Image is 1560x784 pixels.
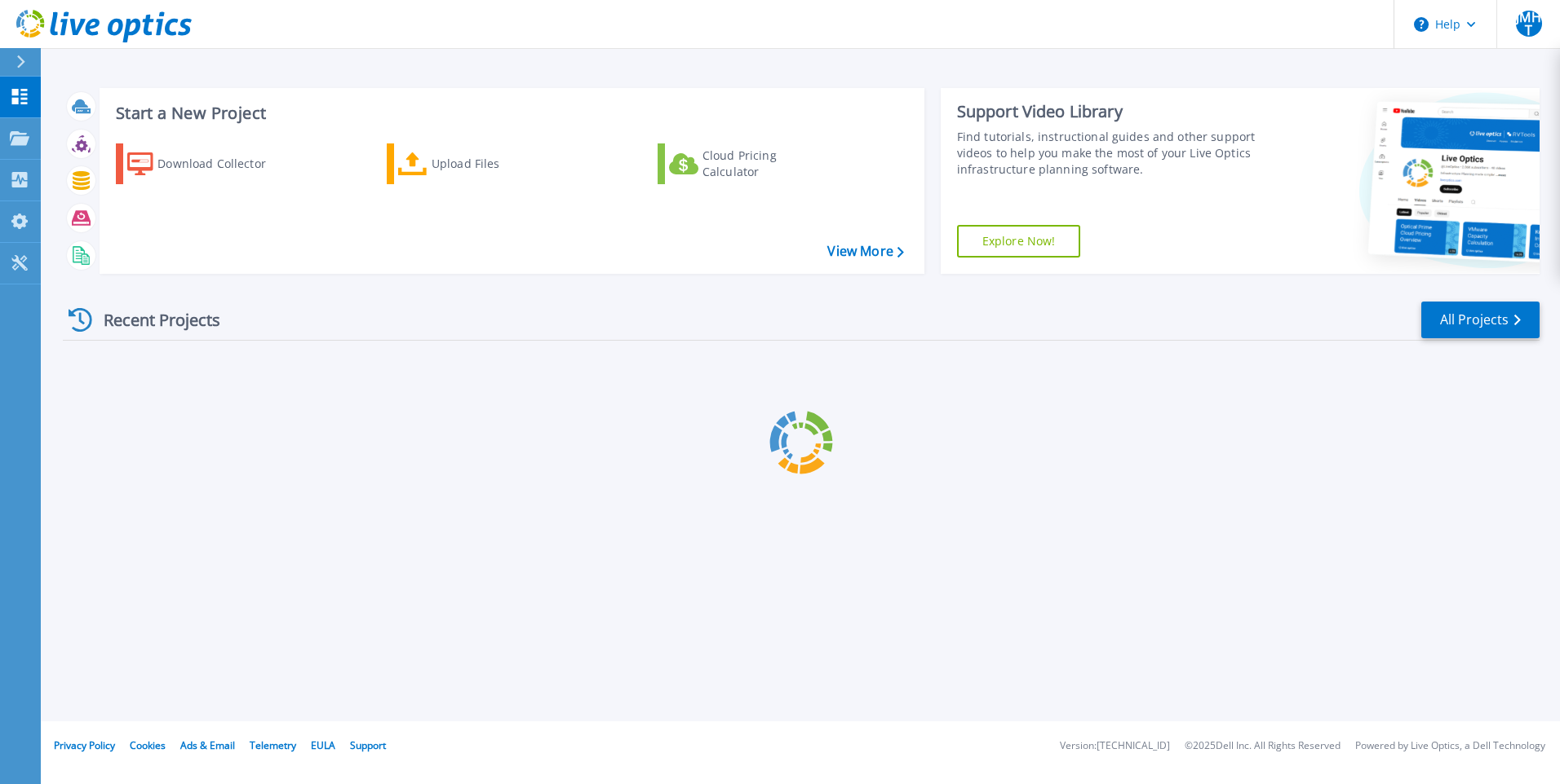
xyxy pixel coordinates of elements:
li: © 2025 Dell Inc. All Rights Reserved [1185,741,1341,751]
div: Cloud Pricing Calculator [702,148,833,180]
a: Privacy Policy [54,738,115,752]
div: Recent Projects [63,300,242,340]
a: Telemetry [250,738,296,752]
a: Download Collector [116,143,298,184]
a: Cloud Pricing Calculator [658,143,840,184]
a: Cookies [130,738,166,752]
a: Ads & Email [180,738,235,752]
span: JMHT [1516,11,1542,37]
div: Download Collector [157,148,288,180]
li: Version: [TECHNICAL_ID] [1060,741,1170,751]
h3: Start a New Project [116,104,903,122]
div: Find tutorials, instructional guides and other support videos to help you make the most of your L... [957,129,1262,178]
a: Explore Now! [957,225,1081,258]
a: Support [350,738,386,752]
a: View More [827,244,903,259]
li: Powered by Live Optics, a Dell Technology [1355,741,1545,751]
div: Upload Files [432,148,562,180]
a: EULA [311,738,335,752]
div: Support Video Library [957,101,1262,122]
a: Upload Files [387,143,569,184]
a: All Projects [1421,302,1540,338]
